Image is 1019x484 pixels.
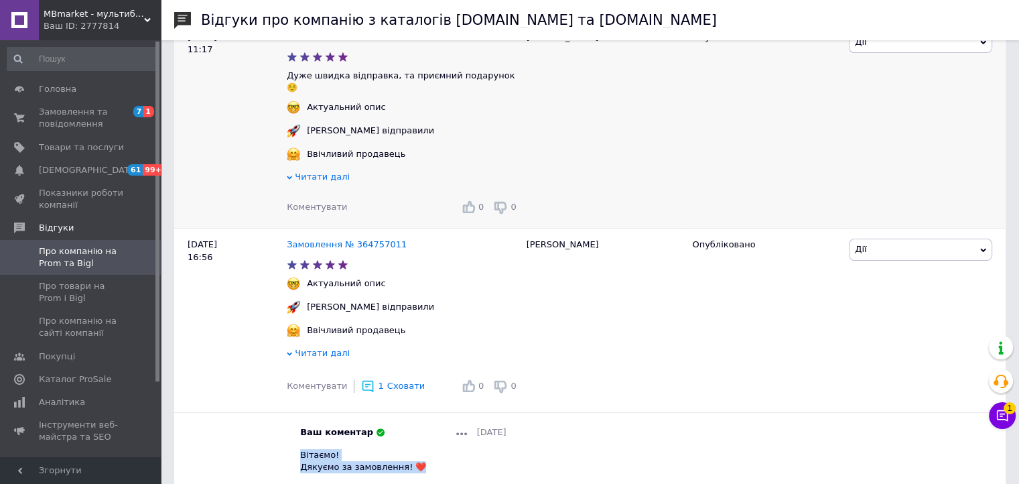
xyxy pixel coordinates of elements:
span: Відгуки [39,222,74,234]
span: Сховати [387,381,425,391]
span: Показники роботи компанії [39,187,124,211]
span: Читати далі [295,348,350,358]
span: 0 [511,381,516,391]
span: 7 [133,106,144,117]
div: Коментувати [287,201,347,213]
span: Про компанію на Prom та Bigl [39,245,124,269]
h1: Відгуки про компанію з каталогів [DOMAIN_NAME] та [DOMAIN_NAME] [201,12,717,28]
div: [PERSON_NAME] відправили [303,125,437,137]
span: Замовлення та повідомлення [39,106,124,130]
span: Ваш коментар [300,426,373,438]
span: Коментувати [287,381,347,391]
span: Головна [39,83,76,95]
img: :nerd_face: [287,101,300,114]
span: 1 [378,381,383,391]
div: Ввічливий продавець [303,324,409,337]
img: :rocket: [287,124,300,137]
div: [PERSON_NAME] відправили [303,301,437,313]
div: [PERSON_NAME] [520,21,686,229]
span: Каталог ProSale [39,373,111,385]
div: 1Сховати [361,379,425,393]
p: Дуже швидка відправка, та приємний подарунок☺️ [287,70,520,94]
div: Актуальний опис [303,101,389,113]
span: Інструменти веб-майстра та SEO [39,419,124,443]
div: Ввічливий продавець [303,148,409,160]
input: Пошук [7,47,158,71]
span: 0 [511,202,516,212]
span: Покупці [39,351,75,363]
div: Опубліковано [692,239,839,251]
a: Замовлення № 365422191 [287,32,407,42]
span: Дії [855,244,866,254]
span: Про компанію на сайті компанії [39,315,124,339]
span: 1 [1004,402,1016,414]
span: Товари та послуги [39,141,124,154]
img: :hugging_face: [287,147,300,161]
span: Про товари на Prom і Bigl [39,280,124,304]
span: MBmarket - мультибрендовий магазин для б'юті майстрів [44,8,144,20]
span: Коментувати [287,202,347,212]
a: Замовлення № 364757011 [287,239,407,249]
span: 0 [478,381,484,391]
span: Дії [855,37,866,47]
span: [DATE] [477,426,506,438]
div: Читати далі [287,171,520,186]
div: [DATE] 11:17 [174,21,287,229]
span: Вітаємо! Дякуємо за замовлення! ❤️ [300,450,426,472]
div: Коментувати [287,380,347,392]
span: Управління сайтом [39,455,124,479]
span: 61 [127,164,143,176]
div: Читати далі [287,347,520,363]
span: 99+ [143,164,165,176]
span: [DEMOGRAPHIC_DATA] [39,164,138,176]
span: Читати далі [295,172,350,182]
img: :nerd_face: [287,277,300,290]
div: Актуальний опис [303,278,389,290]
span: Аналітика [39,396,85,408]
img: :hugging_face: [287,324,300,337]
span: 1 [143,106,154,117]
img: :rocket: [287,300,300,314]
div: Ваш ID: 2777814 [44,20,161,32]
span: 0 [478,202,484,212]
button: Чат з покупцем1 [989,402,1016,429]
